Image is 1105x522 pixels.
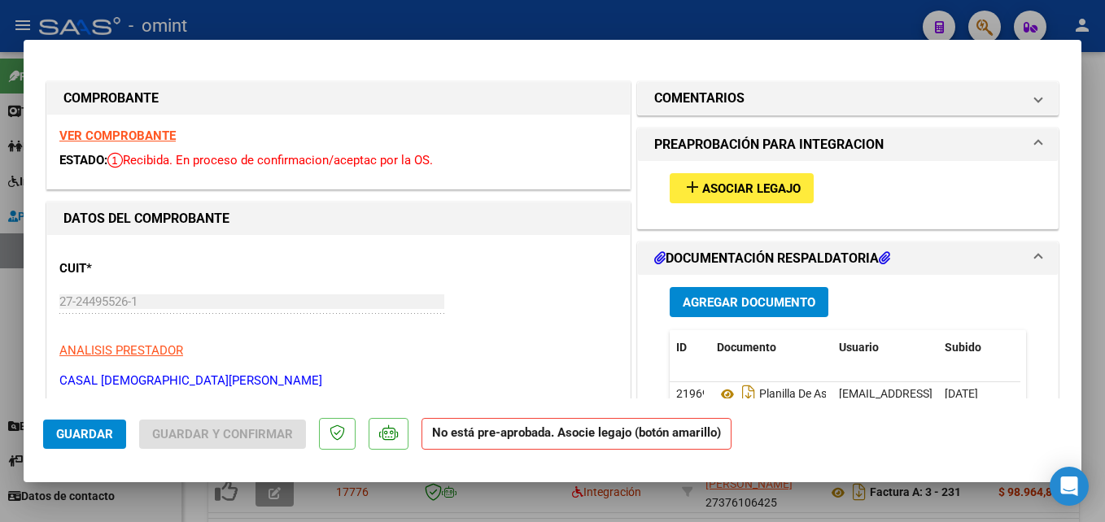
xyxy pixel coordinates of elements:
span: Subido [945,341,981,354]
span: Documento [717,341,776,354]
mat-icon: add [683,177,702,197]
span: [DATE] [945,387,978,400]
span: 21969 [676,387,709,400]
button: Agregar Documento [670,287,828,317]
span: ID [676,341,687,354]
datatable-header-cell: Documento [710,330,832,365]
span: Agregar Documento [683,295,815,310]
button: Guardar y Confirmar [139,420,306,449]
div: Open Intercom Messenger [1050,467,1089,506]
datatable-header-cell: Usuario [832,330,938,365]
button: Asociar Legajo [670,173,814,203]
span: Guardar y Confirmar [152,427,293,442]
datatable-header-cell: Acción [1020,330,1101,365]
mat-expansion-panel-header: DOCUMENTACIÓN RESPALDATORIA [638,242,1058,275]
strong: COMPROBANTE [63,90,159,106]
strong: DATOS DEL COMPROBANTE [63,211,229,226]
div: PREAPROBACIÓN PARA INTEGRACION [638,161,1058,228]
a: VER COMPROBANTE [59,128,176,143]
mat-expansion-panel-header: COMENTARIOS [638,82,1058,115]
span: Usuario [839,341,879,354]
span: Asociar Legajo [702,181,801,196]
datatable-header-cell: Subido [938,330,1020,365]
strong: No está pre-aprobada. Asocie legajo (botón amarillo) [421,418,732,450]
span: Recibida. En proceso de confirmacion/aceptac por la OS. [107,153,433,167]
h1: DOCUMENTACIÓN RESPALDATORIA [654,249,890,268]
span: ESTADO: [59,153,107,167]
span: Guardar [56,427,113,442]
p: CASAL [DEMOGRAPHIC_DATA][PERSON_NAME] [59,372,618,390]
p: CUIT [59,259,227,278]
button: Guardar [43,420,126,449]
span: Planilla De Asistencia [717,388,866,401]
span: ANALISIS PRESTADOR [59,343,183,358]
mat-expansion-panel-header: PREAPROBACIÓN PARA INTEGRACION [638,128,1058,161]
i: Descargar documento [738,381,759,407]
h1: PREAPROBACIÓN PARA INTEGRACION [654,135,884,154]
datatable-header-cell: ID [670,330,710,365]
h1: COMENTARIOS [654,89,745,108]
